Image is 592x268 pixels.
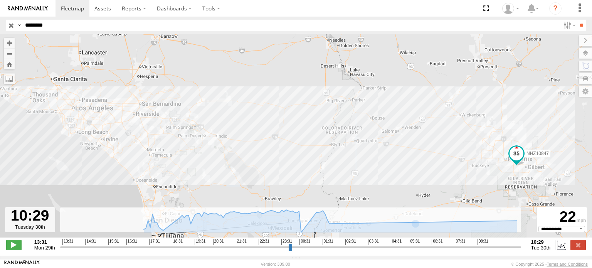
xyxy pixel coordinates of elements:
span: Mon 29th Sep 2025 [34,245,55,251]
div: 22 [538,208,586,226]
button: Zoom out [4,48,15,59]
span: Tue 30th Sep 2025 [531,245,551,251]
strong: 10:29 [531,239,551,245]
span: 04:31 [391,239,402,245]
span: 05:31 [409,239,420,245]
span: 16:31 [126,239,137,245]
label: Search Filter Options [560,20,577,31]
span: 08:31 [478,239,488,245]
span: 22:31 [259,239,269,245]
span: 19:31 [195,239,205,245]
span: 06:31 [432,239,442,245]
label: Search Query [16,20,22,31]
span: 02:31 [345,239,356,245]
span: 15:31 [108,239,119,245]
strong: 13:31 [34,239,55,245]
span: NHZ10847 [526,150,549,156]
span: 13:31 [62,239,73,245]
button: Zoom in [4,38,15,48]
span: 03:31 [368,239,379,245]
span: 07:31 [455,239,466,245]
button: Zoom Home [4,59,15,69]
span: 21:31 [236,239,247,245]
span: 18:31 [172,239,183,245]
span: 01:31 [323,239,333,245]
label: Play/Stop [6,240,22,250]
label: Close [570,240,586,250]
span: 20:31 [213,239,224,245]
span: 17:31 [149,239,160,245]
a: Visit our Website [4,260,40,268]
span: 14:31 [85,239,96,245]
img: rand-logo.svg [8,6,48,11]
span: 00:31 [299,239,310,245]
span: 23:31 [281,239,292,245]
label: Measure [4,73,15,84]
label: Map Settings [579,86,592,97]
div: Version: 309.00 [261,262,290,266]
div: © Copyright 2025 - [511,262,588,266]
div: Zulema McIntosch [499,3,522,14]
i: ? [549,2,562,15]
a: Terms and Conditions [547,262,588,266]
